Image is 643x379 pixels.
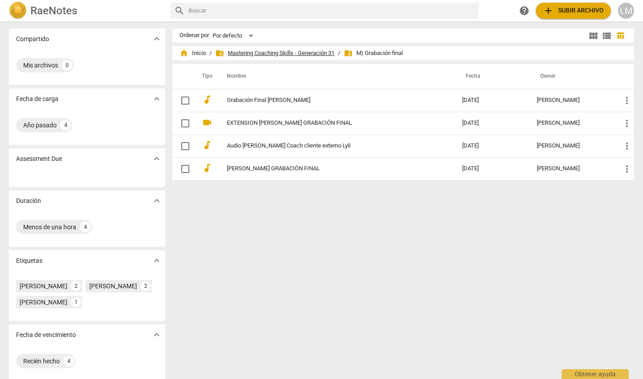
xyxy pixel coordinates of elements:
p: Compartido [16,34,49,44]
div: [PERSON_NAME] [537,143,607,149]
div: 2 [141,281,150,291]
span: audiotrack [202,94,213,105]
button: Mostrar más [150,152,163,165]
span: search [174,5,185,16]
button: Mostrar más [150,92,163,105]
h2: RaeNotes [30,4,77,17]
span: audiotrack [202,163,213,173]
span: folder_shared [215,49,224,58]
td: [DATE] [455,89,530,112]
div: 4 [63,356,74,366]
p: Etiquetas [16,256,42,265]
span: view_list [601,30,612,41]
div: [PERSON_NAME] [537,165,607,172]
span: expand_more [151,153,162,164]
div: [PERSON_NAME] [20,282,67,291]
span: expand_more [151,329,162,340]
button: Cuadrícula [587,29,600,42]
td: [DATE] [455,112,530,135]
button: Tabla [614,29,627,42]
span: videocam [202,117,213,128]
a: Audio [PERSON_NAME] Coach cliente externo Lyli [227,143,430,149]
a: Grabación Final [PERSON_NAME] [227,97,430,104]
th: Nombre [216,64,455,89]
div: 4 [80,222,91,232]
span: M) Grabación final [344,49,403,58]
span: expand_more [151,195,162,206]
div: 0 [62,60,72,71]
button: Mostrar más [150,194,163,207]
a: LogoRaeNotes [9,2,163,20]
div: 2 [71,281,81,291]
input: Buscar [188,4,475,18]
th: Owner [530,64,614,89]
div: Por defecto [213,29,256,43]
span: add [543,5,554,16]
div: Recién hecho [23,357,60,366]
div: 1 [71,297,81,307]
div: [PERSON_NAME] [537,97,607,104]
div: [PERSON_NAME] [89,282,137,291]
a: Obtener ayuda [516,3,532,19]
button: Lista [600,29,614,42]
span: folder_shared [344,49,353,58]
span: Mastering Coaching Skills - Generación 31 [215,49,334,58]
span: Subir archivo [543,5,604,16]
span: home [180,49,188,58]
td: [DATE] [455,135,530,157]
td: [DATE] [455,157,530,180]
span: Inicio [180,49,206,58]
th: Fecha [455,64,530,89]
div: Ordenar por [180,32,209,39]
span: table_chart [616,31,625,40]
img: Logo [9,2,27,20]
button: Mostrar más [150,254,163,267]
span: more_vert [622,118,632,129]
span: audiotrack [202,140,213,151]
th: Tipo [195,64,216,89]
div: [PERSON_NAME] [20,298,67,307]
span: more_vert [622,141,632,152]
span: more_vert [622,164,632,174]
button: Mostrar más [150,328,163,341]
div: [PERSON_NAME] [537,120,607,126]
div: Año pasado [23,121,57,130]
div: Mis archivos [23,61,58,70]
span: / [338,50,340,57]
span: expand_more [151,255,162,266]
span: help [519,5,530,16]
p: Fecha de vencimiento [16,330,76,340]
div: Menos de una hora [23,223,76,232]
span: / [209,50,212,57]
button: Mostrar más [150,32,163,46]
p: Assessment Due [16,154,62,164]
button: Subir [536,3,611,19]
div: 4 [60,120,71,131]
a: EXTENSION [PERSON_NAME] GRABACIÓN FINAL [227,120,430,126]
span: expand_more [151,34,162,44]
p: Duración [16,196,41,206]
a: [PERSON_NAME] GRABACIÓN FINAL [227,165,430,172]
span: expand_more [151,93,162,104]
div: Obtener ayuda [562,369,629,379]
p: Fecha de carga [16,94,58,104]
span: more_vert [622,95,632,106]
span: view_module [588,30,599,41]
button: LM [618,3,634,19]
